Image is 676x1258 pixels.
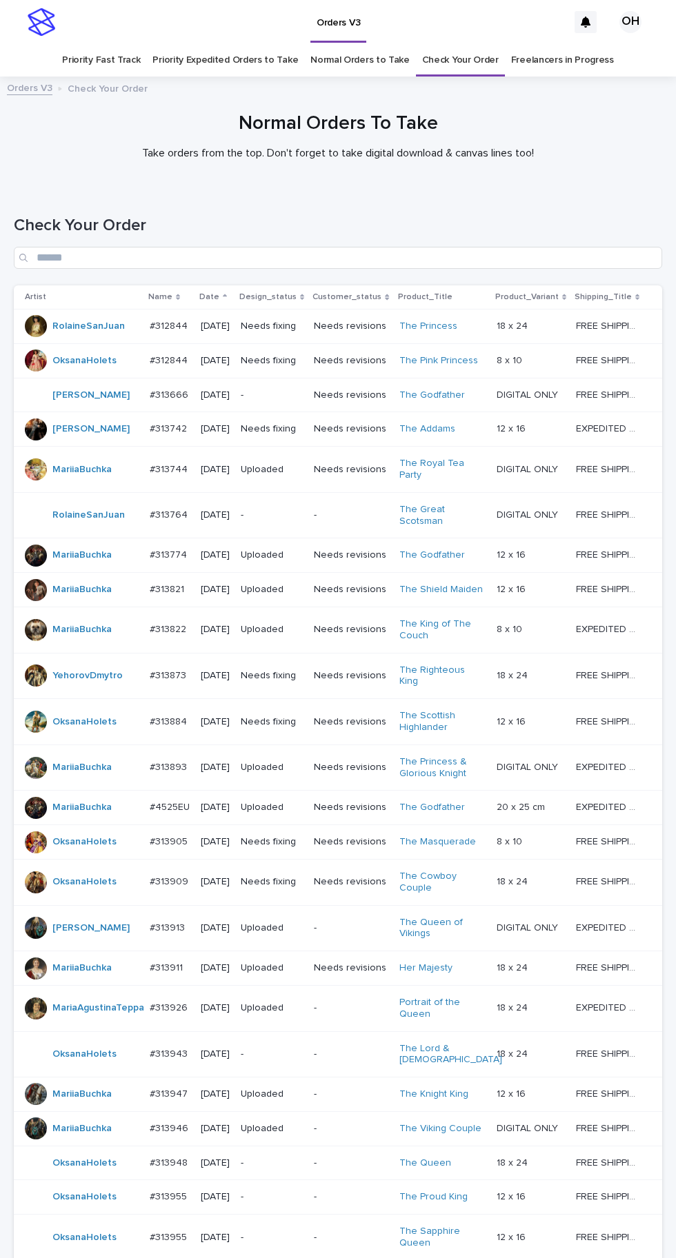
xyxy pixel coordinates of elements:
p: [DATE] [201,389,230,401]
p: [DATE] [201,962,230,974]
p: #313913 [150,920,188,934]
p: 12 x 16 [497,420,528,435]
p: Needs fixing [241,423,303,435]
p: #313764 [150,507,190,521]
tr: [PERSON_NAME] #313913#313913 [DATE]Uploaded-The Queen of Vikings DIGITAL ONLYDIGITAL ONLY EXPEDIT... [14,905,662,951]
p: 18 x 24 [497,667,530,682]
p: - [241,509,303,521]
p: - [241,1157,303,1169]
p: FREE SHIPPING - preview in 1-2 business days, after your approval delivery will take 5-10 b.d. [576,1120,643,1135]
p: Needs revisions [314,670,388,682]
p: #313744 [150,461,190,476]
p: - [314,1048,388,1060]
p: - [314,1191,388,1203]
p: Needs revisions [314,716,388,728]
a: The Scottish Highlander [399,710,486,733]
p: Needs fixing [241,670,303,682]
a: MariiaBuchka [52,1123,112,1135]
p: [DATE] [201,549,230,561]
a: MariaAgustinaTeppa [52,1002,144,1014]
p: [DATE] [201,1048,230,1060]
a: The Princess & Glorious Knight [399,756,486,780]
p: #4525EU [150,799,192,813]
p: Needs revisions [314,355,388,367]
a: OksanaHolets [52,876,117,888]
tr: MariiaBuchka #4525EU#4525EU [DATE]UploadedNeeds revisionsThe Godfather 20 x 25 cm20 x 25 cm EXPED... [14,791,662,825]
p: Needs revisions [314,836,388,848]
a: MariiaBuchka [52,549,112,561]
p: - [314,1002,388,1014]
p: FREE SHIPPING - preview in 1-2 business days, after your approval delivery will take 5-10 b.d. [576,1188,643,1203]
p: DIGITAL ONLY [497,387,561,401]
a: Her Majesty [399,962,453,974]
p: [DATE] [201,1002,230,1014]
p: [DATE] [201,1088,230,1100]
a: [PERSON_NAME] [52,922,130,934]
p: Needs revisions [314,876,388,888]
p: FREE SHIPPING - preview in 1-2 business days, after your approval delivery will take 5-10 b.d. [576,461,643,476]
a: The Godfather [399,389,465,401]
p: Name [148,290,172,305]
p: 18 x 24 [497,318,530,332]
a: The Pink Princess [399,355,478,367]
p: Uploaded [241,1088,303,1100]
a: Priority Expedited Orders to Take [152,44,298,77]
a: MariiaBuchka [52,624,112,636]
p: [DATE] [201,1157,230,1169]
p: - [314,1088,388,1100]
a: Check Your Order [422,44,499,77]
p: #313926 [150,1000,190,1014]
a: The Royal Tea Party [399,458,486,481]
tr: OksanaHolets #313948#313948 [DATE]--The Queen 18 x 2418 x 24 FREE SHIPPING - preview in 1-2 busin... [14,1146,662,1180]
a: Normal Orders to Take [310,44,410,77]
p: FREE SHIPPING - preview in 1-2 business days, after your approval delivery will take 5-10 b.d. [576,387,643,401]
div: OH [619,11,642,33]
a: The Knight King [399,1088,468,1100]
a: The Cowboy Couple [399,871,486,894]
p: - [314,1232,388,1244]
p: #313884 [150,713,190,728]
p: Product_Variant [495,290,559,305]
a: The Viking Couple [399,1123,481,1135]
a: MariiaBuchka [52,962,112,974]
p: DIGITAL ONLY [497,1120,561,1135]
tr: MariiaBuchka #313774#313774 [DATE]UploadedNeeds revisionsThe Godfather 12 x 1612 x 16 FREE SHIPPI... [14,538,662,573]
p: #313955 [150,1188,190,1203]
p: EXPEDITED SHIPPING - preview in 1 business day; delivery up to 5 business days after your approval. [576,420,643,435]
p: Customer_status [312,290,381,305]
p: [DATE] [201,1123,230,1135]
p: FREE SHIPPING - preview in 1-2 business days, after your approval delivery will take 5-10 b.d. [576,507,643,521]
tr: [PERSON_NAME] #313742#313742 [DATE]Needs fixingNeeds revisionsThe Addams 12 x 1612 x 16 EXPEDITED... [14,412,662,447]
tr: MariaAgustinaTeppa #313926#313926 [DATE]Uploaded-Portrait of the Queen 18 x 2418 x 24 EXPEDITED S... [14,985,662,1031]
p: Check Your Order [68,80,148,95]
p: #313742 [150,420,190,435]
p: Needs fixing [241,716,303,728]
a: The Shield Maiden [399,584,483,596]
p: [DATE] [201,802,230,813]
a: OksanaHolets [52,1232,117,1244]
p: 18 x 24 [497,1155,530,1169]
a: MariiaBuchka [52,464,112,476]
p: FREE SHIPPING - preview in 1-2 business days, after your approval delivery will take 5-10 b.d. [576,547,643,561]
a: The Queen of Vikings [399,917,486,940]
p: #312844 [150,352,190,367]
p: Needs revisions [314,624,388,636]
a: OksanaHolets [52,716,117,728]
p: [DATE] [201,584,230,596]
tr: MariiaBuchka #313744#313744 [DATE]UploadedNeeds revisionsThe Royal Tea Party DIGITAL ONLYDIGITAL ... [14,447,662,493]
a: The Sapphire Queen [399,1226,486,1249]
tr: MariiaBuchka #313947#313947 [DATE]Uploaded-The Knight King 12 x 1612 x 16 FREE SHIPPING - preview... [14,1077,662,1112]
p: 12 x 16 [497,581,528,596]
p: - [314,1157,388,1169]
input: Search [14,247,662,269]
tr: MariiaBuchka #313822#313822 [DATE]UploadedNeeds revisionsThe King of The Couch 8 x 108 x 10 EXPED... [14,607,662,653]
p: 12 x 16 [497,1229,528,1244]
p: 20 x 25 cm [497,799,548,813]
p: Uploaded [241,624,303,636]
p: Needs revisions [314,464,388,476]
p: [DATE] [201,509,230,521]
p: DIGITAL ONLY [497,920,561,934]
a: OksanaHolets [52,1157,117,1169]
p: FREE SHIPPING - preview in 1-2 business days, after your approval delivery will take 5-10 b.d. [576,833,643,848]
p: Date [199,290,219,305]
